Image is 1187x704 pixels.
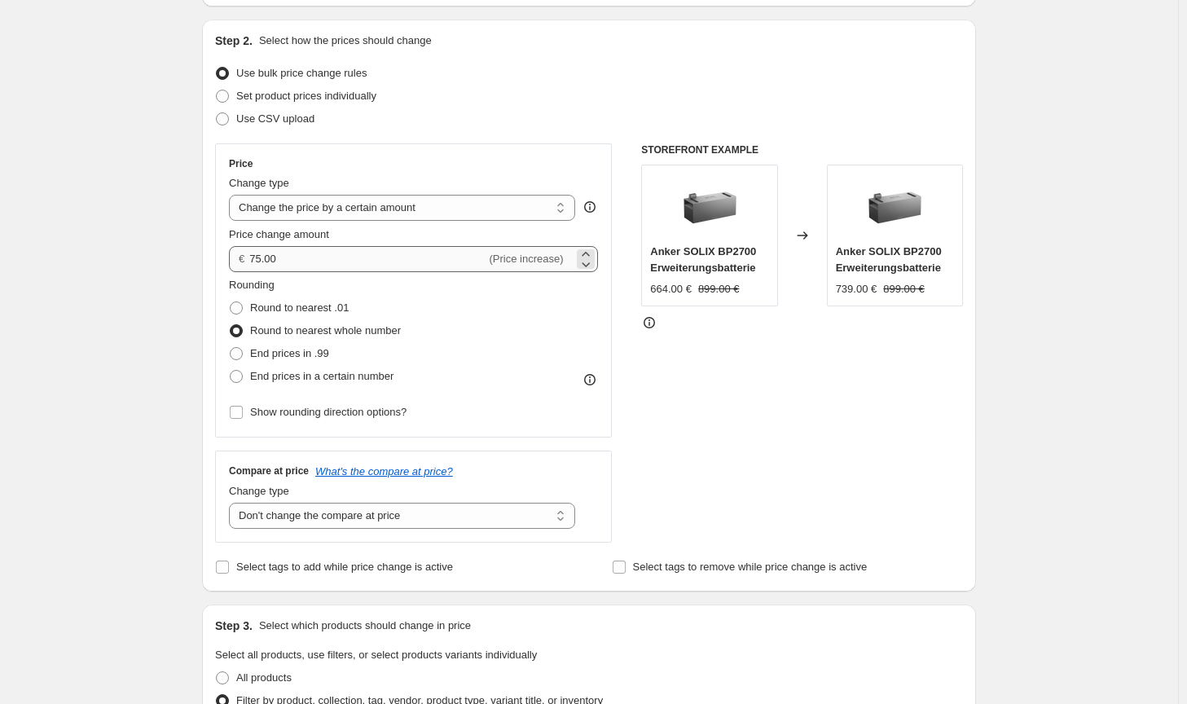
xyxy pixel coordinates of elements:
[239,253,244,265] span: €
[641,143,963,156] h6: STOREFRONT EXAMPLE
[259,618,471,634] p: Select which products should change in price
[250,324,401,337] span: Round to nearest whole number
[236,561,453,573] span: Select tags to add while price change is active
[582,199,598,215] div: help
[215,649,537,661] span: Select all products, use filters, or select products variants individually
[229,228,329,240] span: Price change amount
[836,245,942,274] span: Anker SOLIX BP2700 Erweiterungsbatterie
[862,174,927,239] img: Anker_SOLIX_BP2700_Expansion_Battery_5a340736-e415-4343-8192-0b351d5d7200_80x.webp
[836,281,877,297] div: 739.00 €
[229,177,289,189] span: Change type
[677,174,742,239] img: Anker_SOLIX_BP2700_Expansion_Battery_5a340736-e415-4343-8192-0b351d5d7200_80x.webp
[698,281,740,297] strike: 899.00 €
[633,561,868,573] span: Select tags to remove while price change is active
[490,253,564,265] span: (Price increase)
[229,157,253,170] h3: Price
[229,464,309,477] h3: Compare at price
[250,406,407,418] span: Show rounding direction options?
[215,618,253,634] h2: Step 3.
[236,67,367,79] span: Use bulk price change rules
[259,33,432,49] p: Select how the prices should change
[229,279,275,291] span: Rounding
[236,671,292,684] span: All products
[883,281,925,297] strike: 899.00 €
[249,246,486,272] input: -10.00
[229,485,289,497] span: Change type
[250,370,393,382] span: End prices in a certain number
[236,112,314,125] span: Use CSV upload
[250,301,349,314] span: Round to nearest .01
[250,347,329,359] span: End prices in .99
[650,281,692,297] div: 664.00 €
[315,465,453,477] button: What's the compare at price?
[650,245,756,274] span: Anker SOLIX BP2700 Erweiterungsbatterie
[236,90,376,102] span: Set product prices individually
[215,33,253,49] h2: Step 2.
